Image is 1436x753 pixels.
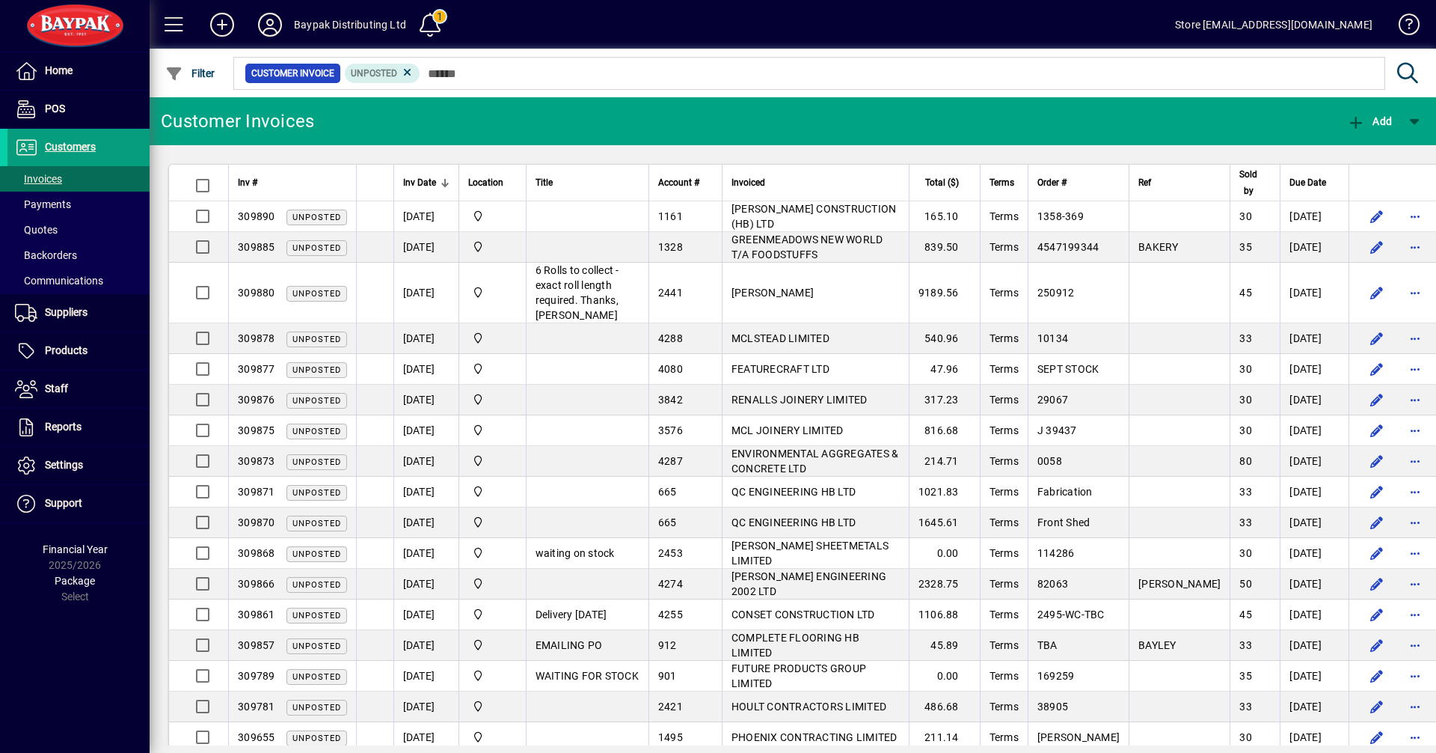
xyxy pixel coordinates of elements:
[345,64,420,83] mat-chip: Customer Invoice Status: Unposted
[45,306,88,318] span: Suppliers
[238,670,275,682] span: 309789
[393,722,458,753] td: [DATE]
[658,701,683,713] span: 2421
[658,731,683,743] span: 1495
[292,243,341,253] span: Unposted
[393,232,458,263] td: [DATE]
[731,424,844,436] span: MCL JOINERY LIMITED
[238,578,275,590] span: 309866
[925,174,959,191] span: Total ($)
[1403,480,1427,504] button: More options
[1239,455,1252,467] span: 80
[238,486,275,498] span: 309871
[238,547,275,559] span: 309868
[731,731,897,743] span: PHOENIX CONTRACTING LIMITED
[731,570,886,597] span: [PERSON_NAME] ENGINEERING 2002 LTD
[1037,174,1067,191] span: Order #
[393,415,458,446] td: [DATE]
[1239,516,1252,528] span: 33
[1289,174,1340,191] div: Due Date
[1239,731,1252,743] span: 30
[7,294,150,332] a: Suppliers
[1239,486,1252,498] span: 33
[658,455,683,467] span: 4287
[1403,725,1427,749] button: More options
[1364,695,1388,719] button: Edit
[7,268,150,293] a: Communications
[731,332,829,344] span: MCLSTEAD LIMITED
[731,394,868,406] span: RENALLS JOINERY LIMITED
[909,477,980,507] td: 1021.83
[989,701,1019,713] span: Terms
[731,203,897,230] span: [PERSON_NAME] CONSTRUCTION (HB) LTD
[731,287,814,299] span: [PERSON_NAME]
[1280,630,1348,661] td: [DATE]
[1403,572,1427,596] button: More options
[1037,701,1068,713] span: 38905
[238,455,275,467] span: 309873
[468,606,517,623] span: Baypak - Onekawa
[1364,725,1388,749] button: Edit
[1037,670,1075,682] span: 169259
[989,174,1014,191] span: Terms
[909,232,980,263] td: 839.50
[7,243,150,268] a: Backorders
[1280,692,1348,722] td: [DATE]
[294,13,406,37] div: Baypak Distributing Ltd
[468,239,517,255] span: Baypak - Onekawa
[989,394,1019,406] span: Terms
[238,516,275,528] span: 309870
[1280,722,1348,753] td: [DATE]
[393,477,458,507] td: [DATE]
[731,516,856,528] span: QC ENGINEERING HB LTD
[731,486,856,498] span: QC ENGINEERING HB LTD
[1403,695,1427,719] button: More options
[1403,281,1427,305] button: More options
[7,166,150,192] a: Invoices
[15,198,71,210] span: Payments
[468,698,517,715] span: Baypak - Onekawa
[1239,609,1252,621] span: 45
[468,453,517,469] span: Baypak - Onekawa
[292,519,341,528] span: Unposted
[989,486,1019,498] span: Terms
[918,174,972,191] div: Total ($)
[909,661,980,692] td: 0.00
[1364,281,1388,305] button: Edit
[45,421,82,433] span: Reports
[468,391,517,408] span: Baypak - Onekawa
[1280,323,1348,354] td: [DATE]
[909,323,980,354] td: 540.96
[658,210,683,222] span: 1161
[1403,633,1427,657] button: More options
[1364,510,1388,534] button: Edit
[909,630,980,661] td: 45.89
[393,354,458,385] td: [DATE]
[1364,449,1388,473] button: Edit
[658,670,677,682] span: 901
[536,547,615,559] span: waiting on stock
[292,703,341,713] span: Unposted
[909,507,980,538] td: 1645.61
[393,201,458,232] td: [DATE]
[1280,569,1348,600] td: [DATE]
[45,64,73,76] span: Home
[1239,332,1252,344] span: 33
[1403,449,1427,473] button: More options
[1364,603,1388,627] button: Edit
[989,287,1019,299] span: Terms
[909,722,980,753] td: 211.14
[1280,538,1348,569] td: [DATE]
[989,455,1019,467] span: Terms
[292,611,341,621] span: Unposted
[1280,477,1348,507] td: [DATE]
[989,731,1019,743] span: Terms
[1037,394,1068,406] span: 29067
[1037,287,1075,299] span: 250912
[731,174,765,191] span: Invoiced
[7,52,150,90] a: Home
[7,91,150,128] a: POS
[1280,415,1348,446] td: [DATE]
[1239,166,1257,199] span: Sold by
[909,446,980,477] td: 214.71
